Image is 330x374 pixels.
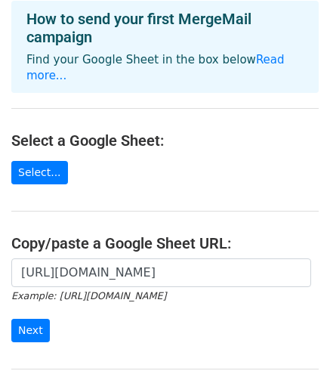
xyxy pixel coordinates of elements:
p: Find your Google Sheet in the box below [26,52,304,84]
h4: How to send your first MergeMail campaign [26,10,304,46]
h4: Select a Google Sheet: [11,131,319,150]
input: Paste your Google Sheet URL here [11,258,311,287]
h4: Copy/paste a Google Sheet URL: [11,234,319,252]
input: Next [11,319,50,342]
small: Example: [URL][DOMAIN_NAME] [11,290,166,301]
a: Read more... [26,53,285,82]
a: Select... [11,161,68,184]
iframe: Chat Widget [254,301,330,374]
